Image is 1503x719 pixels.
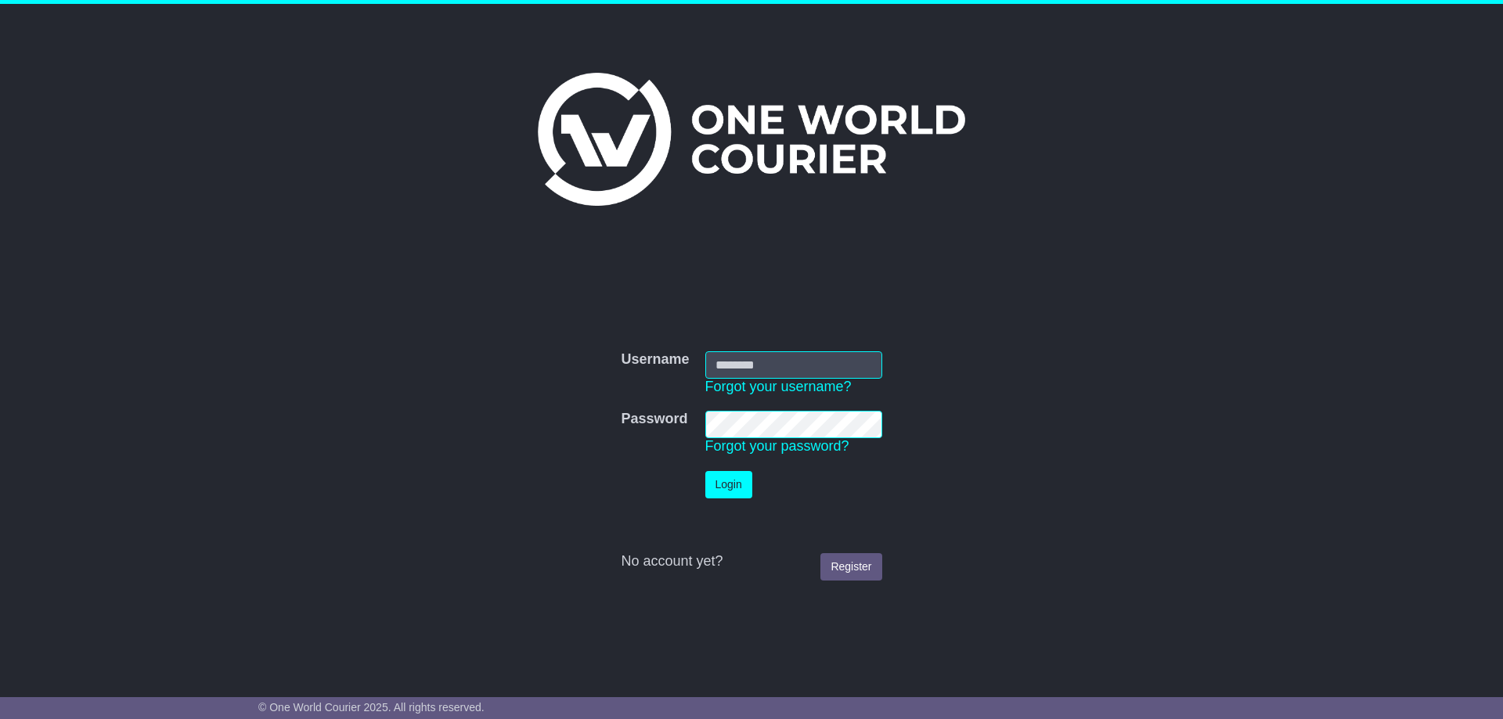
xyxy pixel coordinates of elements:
div: No account yet? [621,553,881,570]
a: Forgot your password? [705,438,849,454]
span: © One World Courier 2025. All rights reserved. [258,701,485,714]
a: Register [820,553,881,581]
label: Password [621,411,687,428]
button: Login [705,471,752,498]
label: Username [621,351,689,368]
img: One World [538,73,965,206]
a: Forgot your username? [705,379,852,394]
